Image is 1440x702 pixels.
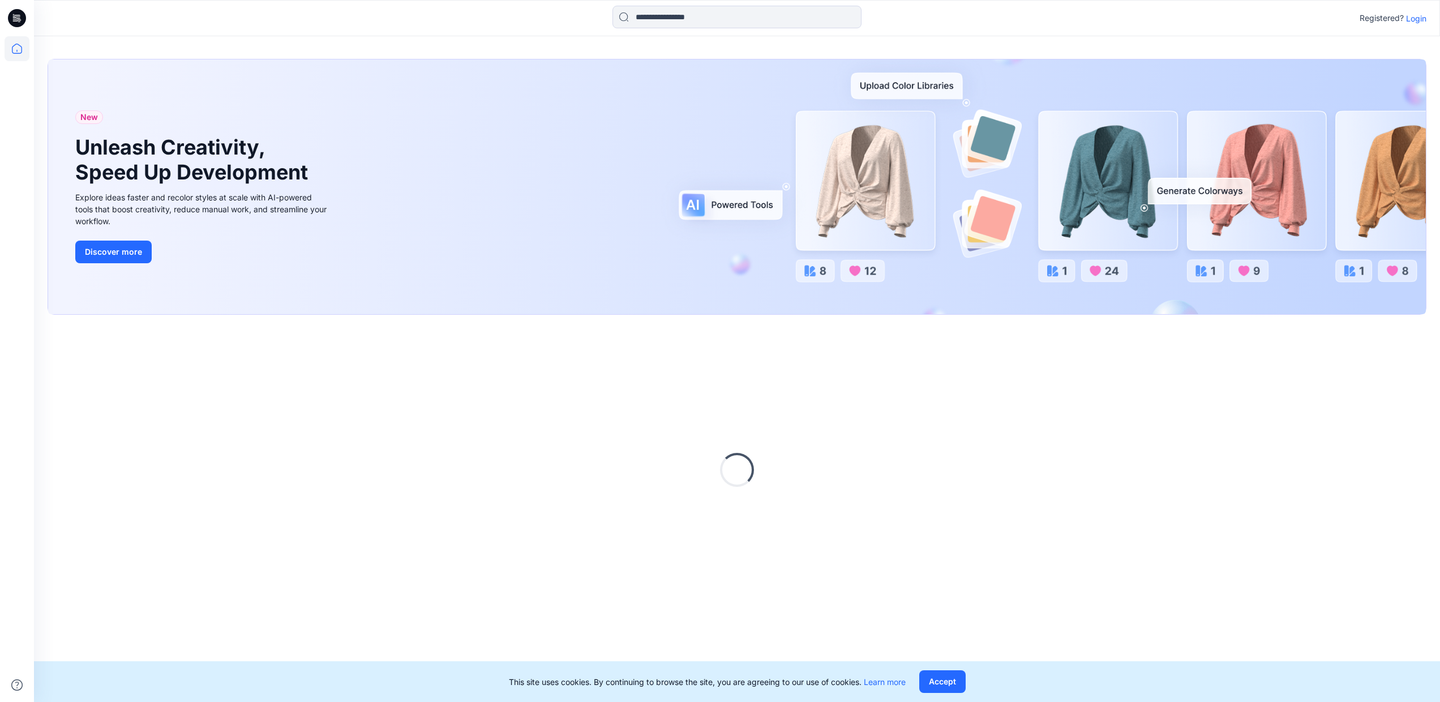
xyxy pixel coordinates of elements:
[919,670,966,693] button: Accept
[75,241,330,263] a: Discover more
[1360,11,1404,25] p: Registered?
[75,191,330,227] div: Explore ideas faster and recolor styles at scale with AI-powered tools that boost creativity, red...
[864,677,906,687] a: Learn more
[75,135,313,184] h1: Unleash Creativity, Speed Up Development
[1406,12,1426,24] p: Login
[80,110,98,124] span: New
[509,676,906,688] p: This site uses cookies. By continuing to browse the site, you are agreeing to our use of cookies.
[75,241,152,263] button: Discover more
